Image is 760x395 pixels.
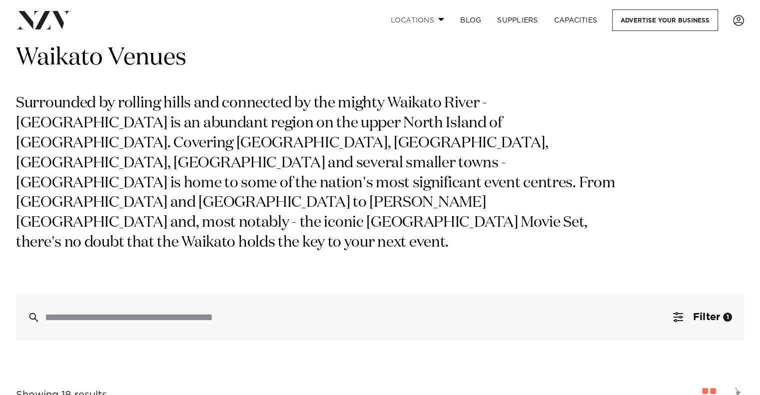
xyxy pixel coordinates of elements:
h1: Waikato Venues [16,42,744,74]
img: nzv-logo.png [16,11,70,29]
a: Advertise your business [612,9,718,31]
a: Locations [382,9,452,31]
button: Filter1 [661,293,744,341]
a: SUPPLIERS [489,9,546,31]
a: Capacities [546,9,606,31]
a: BLOG [452,9,489,31]
div: 1 [723,313,732,322]
span: Filter [693,312,720,322]
p: Surrounded by rolling hills and connected by the mighty Waikato River - [GEOGRAPHIC_DATA] is an a... [16,94,634,253]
